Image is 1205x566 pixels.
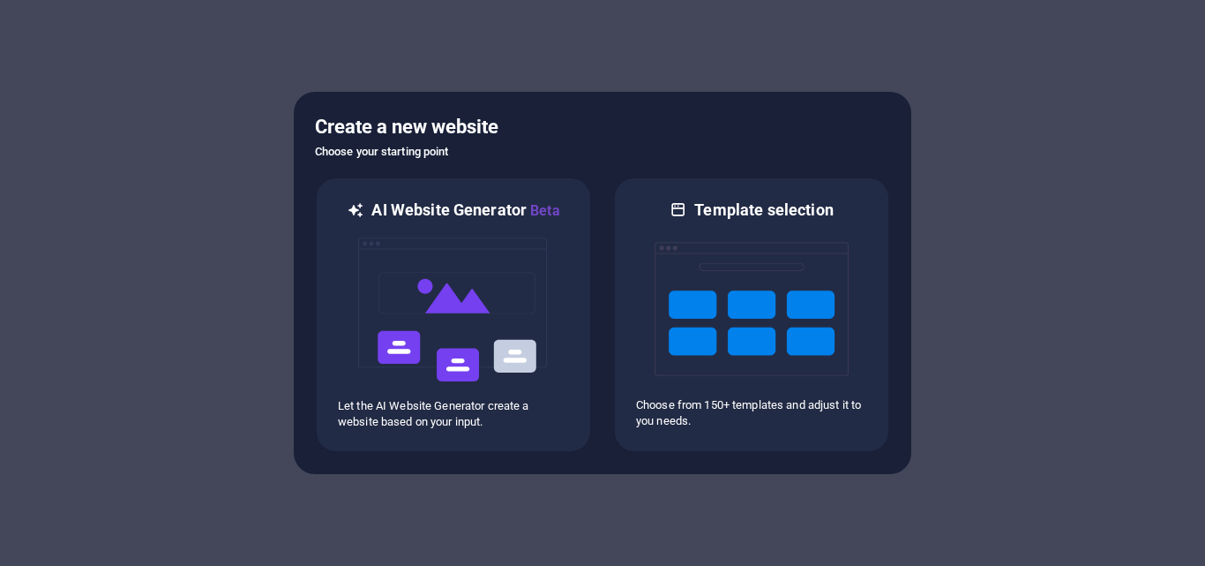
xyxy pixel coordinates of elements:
[315,113,890,141] h5: Create a new website
[315,177,592,453] div: AI Website GeneratorBetaaiLet the AI Website Generator create a website based on your input.
[527,202,560,219] span: Beta
[636,397,867,429] p: Choose from 150+ templates and adjust it to you needs.
[338,398,569,430] p: Let the AI Website Generator create a website based on your input.
[315,141,890,162] h6: Choose your starting point
[356,222,550,398] img: ai
[694,200,833,221] h6: Template selection
[371,200,559,222] h6: AI Website Generator
[613,177,890,453] div: Template selectionChoose from 150+ templates and adjust it to you needs.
